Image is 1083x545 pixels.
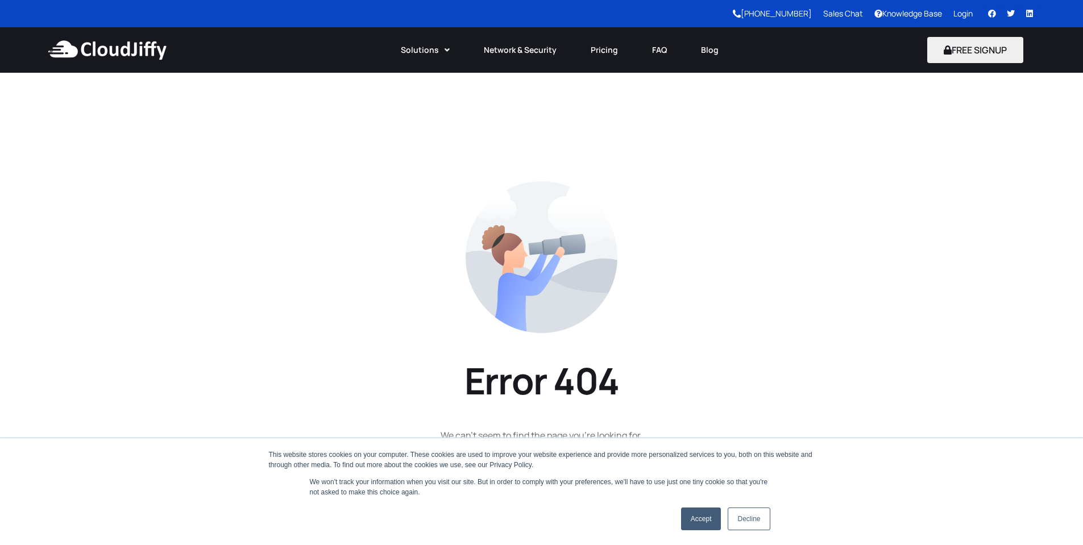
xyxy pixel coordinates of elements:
div: This website stores cookies on your computer. These cookies are used to improve your website expe... [269,450,815,470]
p: We can’t seem to find the page you’re looking for. [441,428,642,443]
a: FAQ [635,38,684,63]
h1: Error 404 [464,357,619,404]
a: Decline [728,507,770,530]
img: Page Not Found [466,181,617,333]
a: Network & Security [467,38,574,63]
a: [PHONE_NUMBER] [733,8,812,19]
a: Accept [681,507,721,530]
a: Pricing [574,38,635,63]
a: Blog [684,38,736,63]
a: FREE SIGNUP [927,44,1023,56]
a: Knowledge Base [874,8,942,19]
a: Login [953,8,973,19]
button: FREE SIGNUP [927,37,1023,63]
a: Sales Chat [823,8,863,19]
p: We won't track your information when you visit our site. But in order to comply with your prefere... [310,477,774,497]
a: Solutions [384,38,467,63]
